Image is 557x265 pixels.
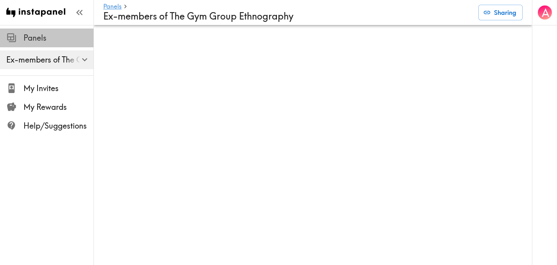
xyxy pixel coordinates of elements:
[542,6,549,20] span: A
[103,3,122,11] a: Panels
[478,5,523,20] button: Sharing
[23,83,93,94] span: My Invites
[6,54,93,65] span: Ex-members of The Gym Group Ethnography
[23,102,93,113] span: My Rewards
[23,32,93,43] span: Panels
[23,120,93,131] span: Help/Suggestions
[103,11,472,22] h4: Ex-members of The Gym Group Ethnography
[537,5,553,20] button: A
